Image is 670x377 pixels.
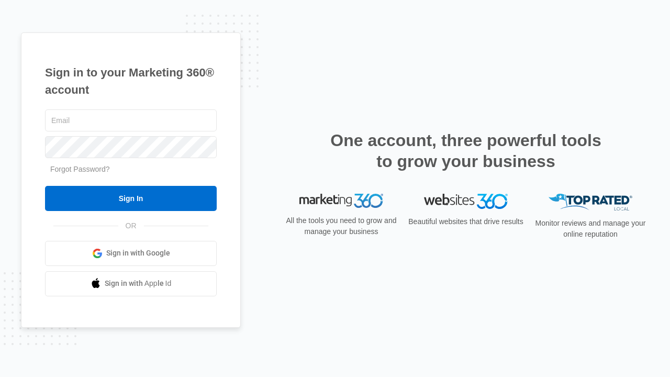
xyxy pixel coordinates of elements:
[45,64,217,98] h1: Sign in to your Marketing 360® account
[45,241,217,266] a: Sign in with Google
[532,218,649,240] p: Monitor reviews and manage your online reputation
[327,130,605,172] h2: One account, three powerful tools to grow your business
[299,194,383,208] img: Marketing 360
[407,216,524,227] p: Beautiful websites that drive results
[283,215,400,237] p: All the tools you need to grow and manage your business
[105,278,172,289] span: Sign in with Apple Id
[424,194,508,209] img: Websites 360
[118,220,144,231] span: OR
[50,165,110,173] a: Forgot Password?
[549,194,632,211] img: Top Rated Local
[45,271,217,296] a: Sign in with Apple Id
[45,186,217,211] input: Sign In
[45,109,217,131] input: Email
[106,248,170,259] span: Sign in with Google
